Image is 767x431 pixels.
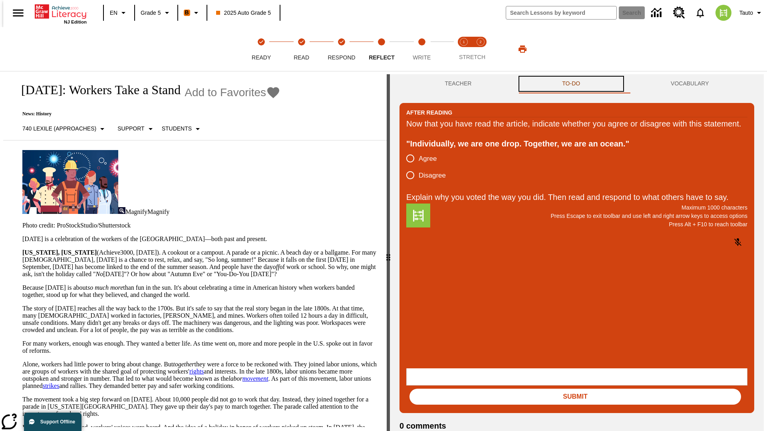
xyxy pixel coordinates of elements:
button: Stretch Respond step 2 of 2 [469,27,492,71]
a: Resource Center, Will open in new tab [668,2,690,24]
span: Agree [419,154,437,164]
strong: [US_STATE], [US_STATE] [22,249,97,256]
h2: 0 comments [399,421,754,431]
p: News: History [13,111,280,117]
div: reading [3,74,387,427]
span: Support Offline [40,419,75,425]
em: labor [229,375,268,382]
button: Print [510,42,535,56]
em: together [173,361,194,368]
div: "Individually, we are one drop. Together, we are an ocean." [406,137,747,150]
span: Read [294,54,309,61]
p: The story of [DATE] reaches all the way back to the 1700s. But it's safe to say that the real sto... [22,305,377,334]
button: Select Student [159,122,206,136]
span: Grade 5 [141,9,161,17]
a: Data Center [646,2,668,24]
button: Language: EN, Select a language [106,6,132,20]
p: 740 Lexile (Approaches) [22,125,96,133]
div: activity [390,74,764,431]
p: [DATE] is a celebration of the workers of the [GEOGRAPHIC_DATA]—both past and present. [22,235,377,243]
button: TO-DO [517,74,626,93]
div: Press Enter or Spacebar and then press right and left arrow keys to move the slider [387,74,390,431]
em: off [273,263,280,270]
text: 1 [463,40,465,44]
button: Grade: Grade 5, Select a grade [137,6,175,20]
span: STRETCH [459,54,485,60]
p: Explain why you voted the way you did. Then read and respond to what others have to say. [406,191,747,204]
a: rights [189,368,204,375]
button: Ready(Step completed) step 1 of 5 [238,27,284,71]
h1: [DATE]: Workers Take a Stand [13,83,181,97]
button: Profile/Settings [736,6,767,20]
em: No [96,271,103,277]
button: Select a new avatar [711,2,736,23]
p: Photo credit: ProStockStudio/Shutterstock [22,222,377,229]
em: so much more [87,284,123,291]
button: Add to Favorites - Labor Day: Workers Take a Stand [185,85,280,99]
span: Write [413,54,431,61]
img: avatar image [715,5,731,21]
span: Add to Favorites [185,86,266,99]
p: Because [DATE] is about than fun in the sun. It's about celebrating a time in American history wh... [22,284,377,299]
button: Write step 5 of 5 [399,27,445,71]
a: strikes [43,382,60,389]
div: Home [35,3,87,24]
span: NJ Edition [64,20,87,24]
body: Explain why you voted the way you did. Maximum 1000 characters Press Alt + F10 to reach toolbar P... [3,6,117,14]
span: Reflect [369,54,395,61]
text: 2 [479,40,481,44]
p: Support [117,125,144,133]
button: Scaffolds, Support [114,122,158,136]
span: Disagree [419,170,446,181]
span: B [185,8,189,18]
img: A banner with a blue background shows an illustrated row of diverse men and women dressed in clot... [22,150,118,214]
span: Magnify [147,208,169,215]
span: Tauto [739,9,753,17]
a: movement [242,375,268,382]
button: Reflect step 4 of 5 [358,27,405,71]
input: search field [506,6,616,19]
h2: After Reading [406,108,452,117]
div: poll [406,150,452,184]
button: Respond(Step completed) step 3 of 5 [318,27,365,71]
button: Read(Step completed) step 2 of 5 [278,27,324,71]
img: Magnify [118,207,125,214]
a: Notifications [690,2,711,23]
button: Click to activate and allow voice recognition [728,233,747,252]
button: Boost Class color is orange. Change class color [181,6,204,20]
p: For many workers, enough was enough. They wanted a better life. As time went on, more and more pe... [22,340,377,354]
p: Alone, workers had little power to bring about change. But they were a force to be reckoned with.... [22,361,377,389]
span: EN [110,9,117,17]
p: Students [162,125,192,133]
span: Respond [328,54,355,61]
p: Now that you have read the article, indicate whether you agree or disagree with this statement. [406,117,747,130]
button: Support Offline [24,413,81,431]
p: Maximum 1000 characters [406,204,747,212]
button: Submit [409,389,741,405]
div: Instructional Panel Tabs [399,74,754,93]
p: (Achieve3000, [DATE]). A cookout or a campout. A parade or a picnic. A beach day or a ballgame. F... [22,249,377,278]
img: avatar image [406,204,430,227]
button: Open side menu [6,1,30,25]
button: Stretch Read step 1 of 2 [452,27,475,71]
p: The movement took a big step forward on [DATE]. About 10,000 people did not go to work that day. ... [22,396,377,417]
span: Magnify [125,208,147,215]
button: Teacher [399,74,517,93]
p: Press Alt + F10 to reach toolbar [406,220,747,229]
span: Ready [252,54,271,61]
button: Select Lexile, 740 Lexile (Approaches) [19,122,110,136]
span: 2025 Auto Grade 5 [216,9,271,17]
button: VOCABULARY [626,74,754,93]
p: Press Escape to exit toolbar and use left and right arrow keys to access options [406,212,747,220]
